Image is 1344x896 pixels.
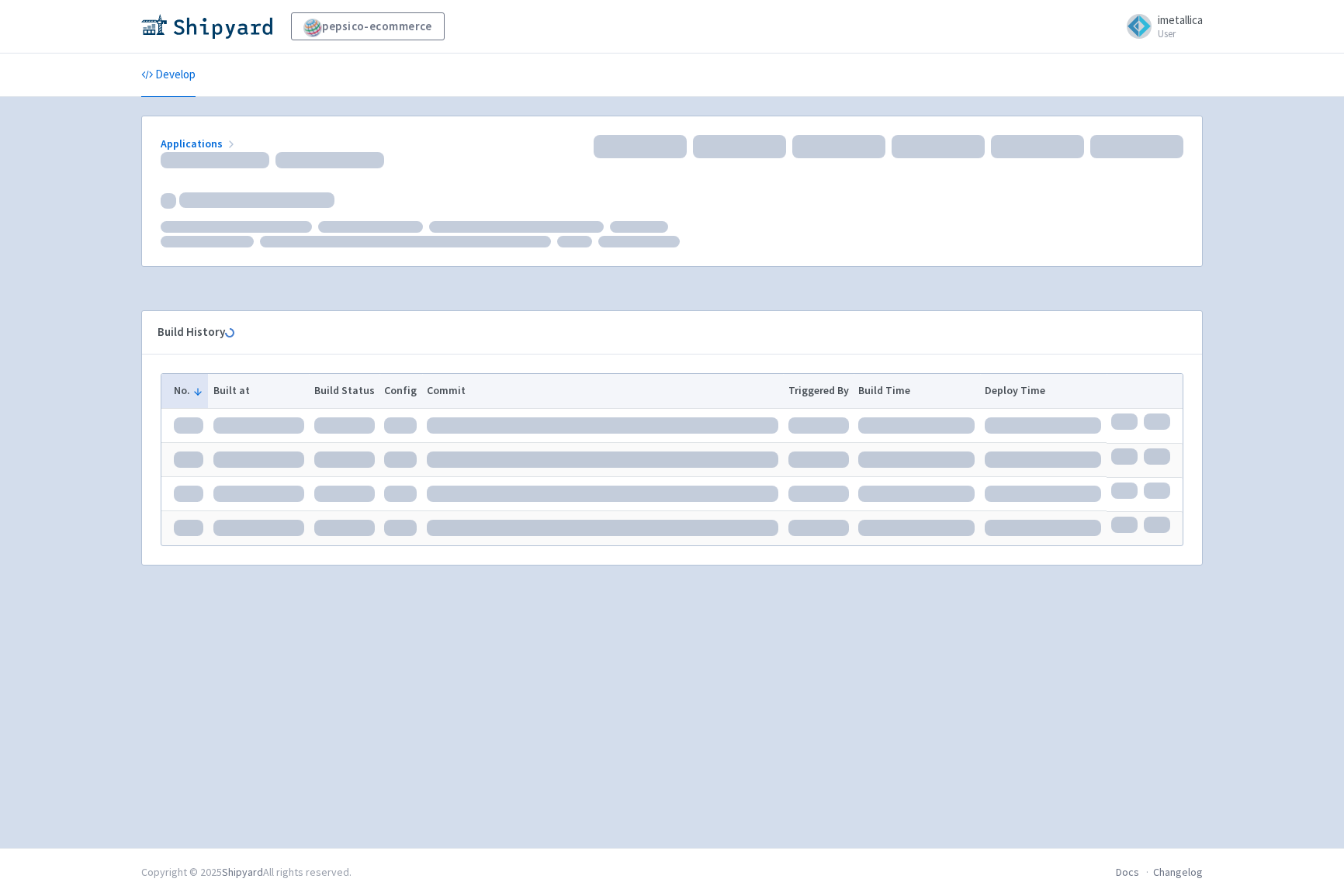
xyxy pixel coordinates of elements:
[379,374,422,408] th: Config
[1117,14,1203,39] a: imetallica User
[1158,29,1203,39] small: User
[208,374,309,408] th: Built at
[783,374,854,408] th: Triggered By
[1158,12,1203,27] span: imetallica
[161,137,237,150] a: Applications
[141,864,352,880] div: Copyright © 2025 All rights reserved.
[1153,865,1203,879] a: Changelog
[141,54,196,97] a: Develop
[854,374,980,408] th: Build Time
[222,865,263,879] a: Shipyard
[174,382,203,399] button: No.
[1116,865,1139,879] a: Docs
[141,14,272,39] img: Shipyard logo
[309,374,379,408] th: Build Status
[291,12,445,40] a: pepsico-ecommerce
[422,374,784,408] th: Commit
[980,374,1107,408] th: Deploy Time
[158,323,1162,341] div: Build History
